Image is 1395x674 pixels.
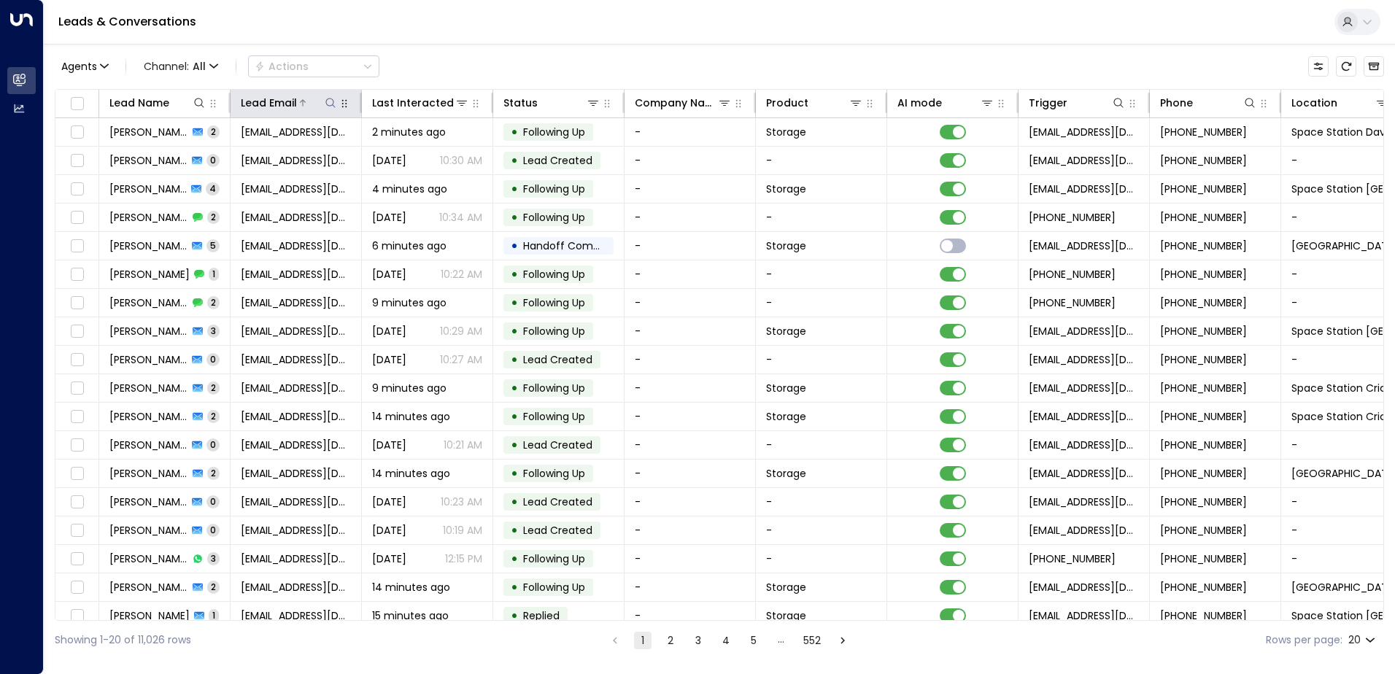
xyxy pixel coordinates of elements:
span: Handoff Completed [523,239,626,253]
span: alexwhy17@gmail.com [241,551,351,566]
span: Toggle select row [68,294,86,312]
span: +447572520147 [1029,295,1116,310]
span: +447455453356 [1160,267,1247,282]
span: 2 [207,467,220,479]
span: All [193,61,206,72]
span: 2 minutes ago [372,125,446,139]
span: Yesterday [372,495,406,509]
span: Lead Created [523,495,592,509]
span: leads@space-station.co.uk [1029,352,1139,367]
span: 15 minutes ago [372,608,449,623]
span: Alex Why [109,495,188,509]
span: +447961620425 [1160,523,1247,538]
span: Sep 04, 2025 [372,324,406,338]
span: Toggle select row [68,152,86,170]
div: Company Name [635,94,732,112]
span: Alex Why [109,523,188,538]
div: Lead Email [241,94,338,112]
span: Replied [523,608,560,623]
div: Phone [1160,94,1193,112]
span: +447455453356 [1029,267,1116,282]
span: +447961620420 [1029,551,1116,566]
p: 10:23 AM [441,495,482,509]
span: 1 [209,268,219,280]
span: +447719053151 [1160,580,1247,594]
span: Following Up [523,295,585,310]
span: Following Up [523,551,585,566]
span: leads@space-station.co.uk [1029,153,1139,168]
span: leads@space-station.co.uk [1029,466,1139,481]
td: - [625,403,756,430]
span: Carl Pickard [109,324,188,338]
div: • [511,603,518,628]
span: mattpatton04@gmail.com [241,125,351,139]
p: 10:19 AM [443,523,482,538]
span: Yesterday [372,438,406,452]
div: Product [766,94,808,112]
div: • [511,489,518,514]
span: Lead Created [523,438,592,452]
div: • [511,319,518,344]
td: - [756,431,887,459]
span: 6 minutes ago [372,239,447,253]
span: +447440137765 [1029,210,1116,225]
label: Rows per page: [1266,632,1342,648]
span: 3 [207,325,220,337]
span: 4 minutes ago [372,182,447,196]
span: +447572520147 [1160,295,1247,310]
div: Location [1291,94,1337,112]
td: - [625,289,756,317]
span: Toggle select row [68,578,86,597]
span: Following Up [523,267,585,282]
span: Following Up [523,324,585,338]
span: leads@space-station.co.uk [1029,438,1139,452]
span: Toggle select row [68,550,86,568]
div: Last Interacted [372,94,454,112]
td: - [625,488,756,516]
div: • [511,376,518,400]
span: 0 [206,495,220,508]
div: Actions [255,60,309,73]
span: +447572346018 [1160,438,1247,452]
td: - [625,260,756,288]
span: Toggle select row [68,522,86,540]
td: - [625,118,756,146]
div: Location [1291,94,1389,112]
td: - [756,260,887,288]
span: douglasoram@btinternet.com [241,381,351,395]
button: Go to page 2 [662,632,679,649]
td: - [625,317,756,345]
div: Last Interacted [372,94,469,112]
td: - [625,573,756,601]
span: carlpickard88@hotmail.co.uk [241,352,351,367]
span: jonnysilk@googlemail.com [241,580,351,594]
span: Following Up [523,466,585,481]
button: Customize [1308,56,1329,77]
p: 10:22 AM [441,267,482,282]
span: Following Up [523,381,585,395]
span: Toggle select row [68,123,86,142]
span: 3 [207,552,220,565]
span: leads@space-station.co.uk [1029,125,1139,139]
span: +447572520147 [1160,352,1247,367]
span: Toggle select row [68,180,86,198]
td: - [756,516,887,544]
span: +447572520147 [1160,324,1247,338]
span: Shahab Sattar [109,182,187,196]
p: 10:34 AM [439,210,482,225]
span: Lead Created [523,523,592,538]
span: leads@space-station.co.uk [1029,608,1139,623]
p: 12:15 PM [445,551,482,566]
span: Following Up [523,210,585,225]
span: 0 [206,438,220,451]
span: Jul 12, 2025 [372,551,406,566]
td: - [756,545,887,573]
div: Lead Name [109,94,169,112]
div: Status [503,94,538,112]
span: carlpickard88@hotmail.co.uk [241,324,351,338]
div: Trigger [1029,94,1126,112]
div: • [511,148,518,173]
span: Following Up [523,409,585,424]
td: - [625,374,756,402]
td: - [625,602,756,630]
